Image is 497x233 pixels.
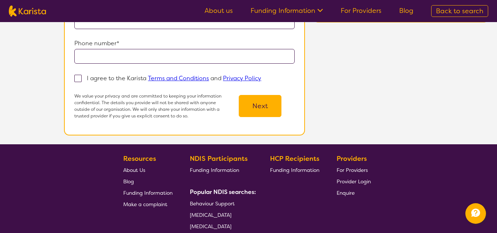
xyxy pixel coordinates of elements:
[74,93,225,119] p: We value your privacy and are committed to keeping your information confidential. The details you...
[436,7,483,15] span: Back to search
[239,95,281,117] button: Next
[123,164,173,176] a: About Us
[337,190,355,196] span: Enquire
[337,164,371,176] a: For Providers
[123,190,173,196] span: Funding Information
[190,188,256,196] b: Popular NDIS searches:
[223,74,261,82] a: Privacy Policy
[123,198,173,210] a: Make a complaint
[148,74,209,82] a: Terms and Conditions
[337,154,367,163] b: Providers
[341,6,381,15] a: For Providers
[190,212,231,218] span: [MEDICAL_DATA]
[190,220,253,232] a: [MEDICAL_DATA]
[190,164,253,176] a: Funding Information
[465,203,486,224] button: Channel Menu
[123,176,173,187] a: Blog
[205,6,233,15] a: About us
[190,154,248,163] b: NDIS Participants
[270,154,319,163] b: HCP Recipients
[399,6,413,15] a: Blog
[337,176,371,187] a: Provider Login
[9,6,46,17] img: Karista logo
[190,167,239,173] span: Funding Information
[337,187,371,198] a: Enquire
[87,74,261,82] p: I agree to the Karista and
[337,167,368,173] span: For Providers
[431,5,488,17] a: Back to search
[123,201,167,208] span: Make a complaint
[270,167,319,173] span: Funding Information
[74,38,295,49] p: Phone number*
[190,223,231,230] span: [MEDICAL_DATA]
[123,167,145,173] span: About Us
[123,187,173,198] a: Funding Information
[190,198,253,209] a: Behaviour Support
[337,178,371,185] span: Provider Login
[270,164,319,176] a: Funding Information
[251,6,323,15] a: Funding Information
[190,209,253,220] a: [MEDICAL_DATA]
[123,178,134,185] span: Blog
[190,200,235,207] span: Behaviour Support
[123,154,156,163] b: Resources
